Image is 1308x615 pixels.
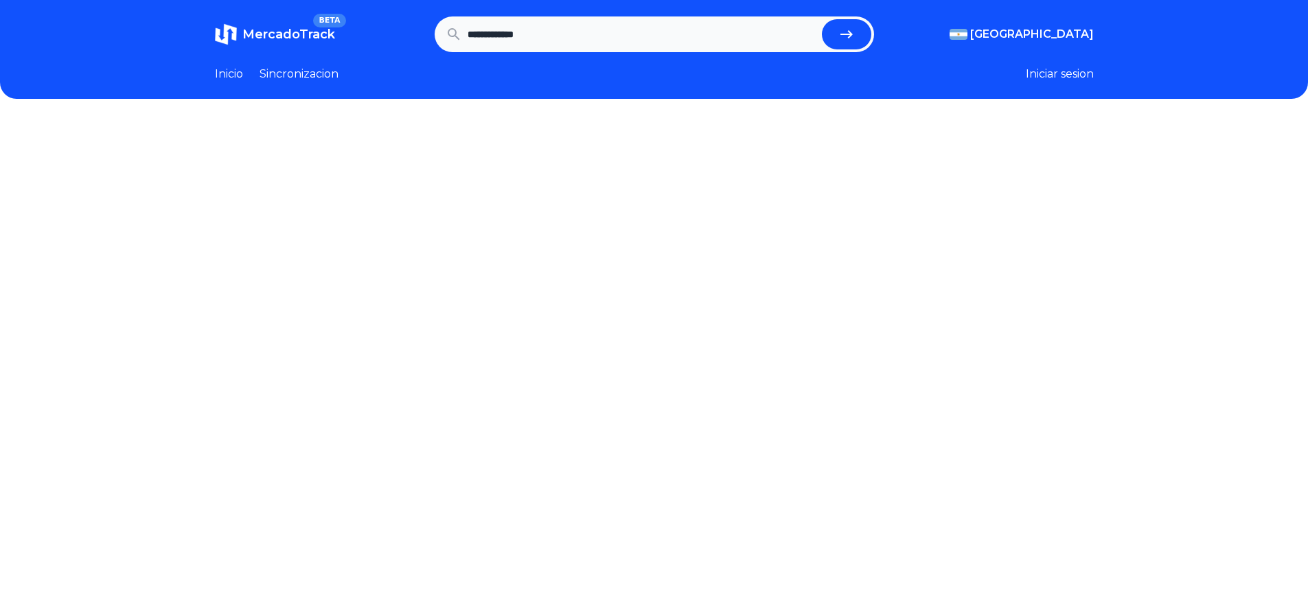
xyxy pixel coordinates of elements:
a: Inicio [215,66,243,82]
img: MercadoTrack [215,23,237,45]
span: MercadoTrack [242,27,335,42]
a: MercadoTrackBETA [215,23,335,45]
img: Argentina [950,29,967,40]
span: BETA [313,14,345,27]
a: Sincronizacion [260,66,339,82]
button: [GEOGRAPHIC_DATA] [950,26,1094,43]
span: [GEOGRAPHIC_DATA] [970,26,1094,43]
button: Iniciar sesion [1026,66,1094,82]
